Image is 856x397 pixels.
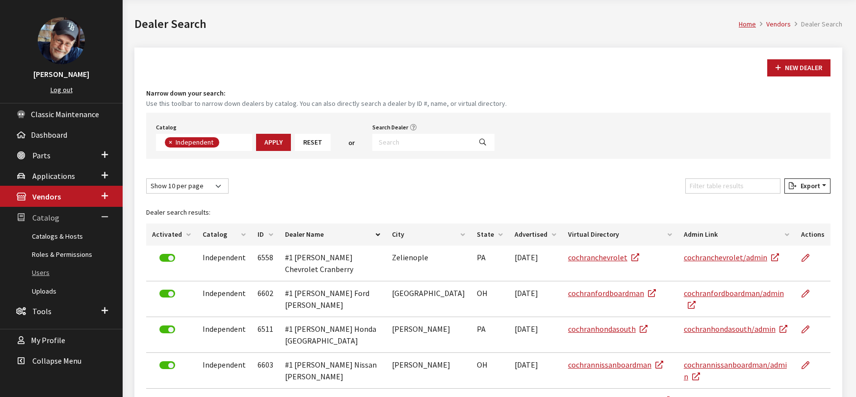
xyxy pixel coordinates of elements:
[386,223,471,246] th: City: activate to sort column ascending
[471,223,509,246] th: State: activate to sort column ascending
[386,353,471,389] td: [PERSON_NAME]
[159,290,175,298] label: Deactivate Dealer
[197,353,252,389] td: Independent
[684,324,787,334] a: cochranhondasouth/admin
[471,246,509,281] td: PA
[279,317,386,353] td: #1 [PERSON_NAME] Honda [GEOGRAPHIC_DATA]
[32,213,59,223] span: Catalog
[568,288,656,298] a: cochranfordboardman
[222,139,227,148] textarea: Search
[568,360,663,370] a: cochrannissanboardman
[797,181,820,190] span: Export
[146,99,830,109] small: Use this toolbar to narrow down dealers by catalog. You can also directly search a dealer by ID #...
[159,361,175,369] label: Deactivate Dealer
[252,353,279,389] td: 6603
[509,353,562,389] td: [DATE]
[32,171,75,181] span: Applications
[685,178,780,194] input: Filter table results
[175,138,216,147] span: Independent
[348,138,355,148] span: or
[159,254,175,262] label: Deactivate Dealer
[386,317,471,353] td: [PERSON_NAME]
[784,178,830,194] button: Export
[801,281,818,306] a: Edit Dealer
[471,134,494,151] button: Search
[795,223,830,246] th: Actions
[684,360,787,381] a: cochrannissanboardman/admin
[471,353,509,389] td: OH
[767,59,830,76] button: New Dealer
[568,252,639,262] a: cochranchevrolet
[32,150,51,160] span: Parts
[801,353,818,377] a: Edit Dealer
[197,246,252,281] td: Independent
[386,246,471,281] td: Zelienople
[295,134,331,151] button: Reset
[372,123,408,132] label: Search Dealer
[279,223,386,246] th: Dealer Name: activate to sort column descending
[197,317,252,353] td: Independent
[386,281,471,317] td: [GEOGRAPHIC_DATA]
[159,325,175,333] label: Deactivate Dealer
[684,252,779,262] a: cochranchevrolet/admin
[10,68,113,80] h3: [PERSON_NAME]
[739,20,756,28] a: Home
[156,134,252,151] span: Select
[252,223,279,246] th: ID: activate to sort column ascending
[756,19,791,29] li: Vendors
[279,281,386,317] td: #1 [PERSON_NAME] Ford [PERSON_NAME]
[146,88,830,99] h4: Narrow down your search:
[568,324,648,334] a: cochranhondasouth
[684,288,784,310] a: cochranfordboardman/admin
[509,246,562,281] td: [DATE]
[32,356,81,366] span: Collapse Menu
[38,17,85,64] img: Ray Goodwin
[31,109,99,119] span: Classic Maintenance
[31,335,65,345] span: My Profile
[165,137,175,148] button: Remove item
[169,138,172,147] span: ×
[801,317,818,342] a: Edit Dealer
[32,306,52,316] span: Tools
[146,201,830,223] caption: Dealer search results:
[252,246,279,281] td: 6558
[509,281,562,317] td: [DATE]
[372,134,471,151] input: Search
[279,246,386,281] td: #1 [PERSON_NAME] Chevrolet Cranberry
[146,223,197,246] th: Activated: activate to sort column ascending
[156,123,177,132] label: Catalog
[279,353,386,389] td: #1 [PERSON_NAME] Nissan [PERSON_NAME]
[471,281,509,317] td: OH
[197,223,252,246] th: Catalog: activate to sort column ascending
[134,15,739,33] h1: Dealer Search
[165,137,219,148] li: Independent
[801,246,818,270] a: Edit Dealer
[509,317,562,353] td: [DATE]
[31,130,67,140] span: Dashboard
[51,85,73,94] a: Log out
[678,223,795,246] th: Admin Link: activate to sort column ascending
[32,192,61,202] span: Vendors
[791,19,842,29] li: Dealer Search
[252,281,279,317] td: 6602
[509,223,562,246] th: Advertised: activate to sort column ascending
[562,223,678,246] th: Virtual Directory: activate to sort column ascending
[471,317,509,353] td: PA
[197,281,252,317] td: Independent
[252,317,279,353] td: 6511
[256,134,291,151] button: Apply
